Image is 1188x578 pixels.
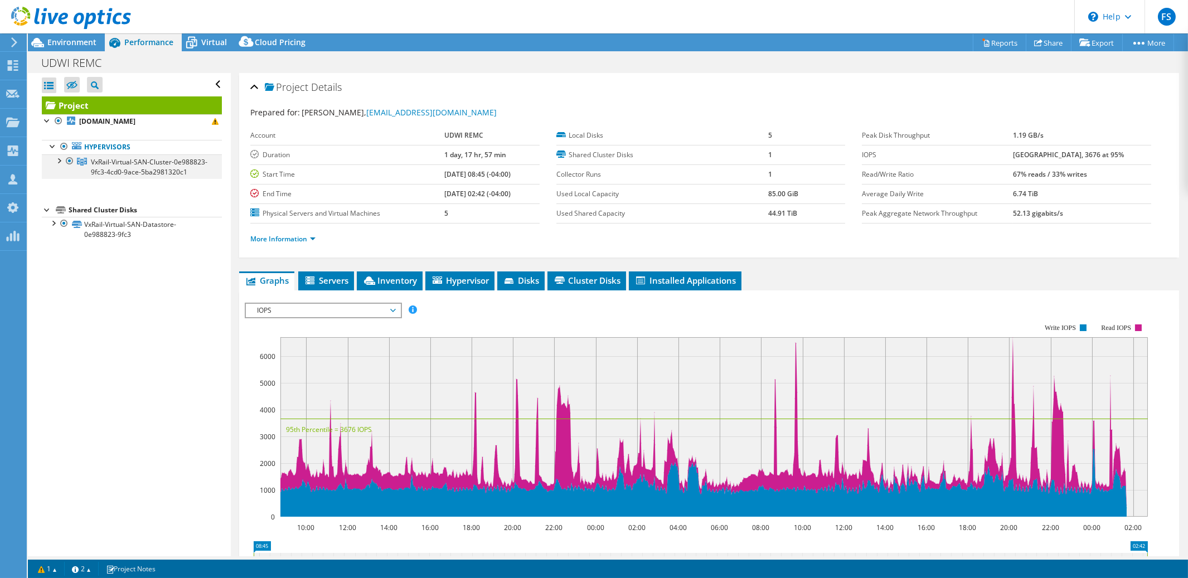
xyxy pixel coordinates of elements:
a: VxRail-Virtual-SAN-Cluster-0e988823-9fc3-4cd0-9ace-5ba2981320c1 [42,154,222,179]
label: End Time [250,188,444,200]
h1: UDWI REMC [36,57,119,69]
span: Servers [304,275,348,286]
b: 1.19 GB/s [1013,130,1044,140]
b: 44.91 TiB [768,208,797,218]
span: Disks [503,275,539,286]
text: 12:00 [340,523,357,532]
b: 52.13 gigabits/s [1013,208,1063,218]
text: 02:00 [1125,523,1142,532]
label: Read/Write Ratio [862,169,1012,180]
a: [EMAIL_ADDRESS][DOMAIN_NAME] [366,107,497,118]
label: Used Local Capacity [556,188,768,200]
b: [GEOGRAPHIC_DATA], 3676 at 95% [1013,150,1124,159]
div: Shared Cluster Disks [69,203,222,217]
text: 00:00 [1084,523,1101,532]
b: [DOMAIN_NAME] [79,116,135,126]
span: Hypervisor [431,275,489,286]
a: 2 [64,562,99,576]
a: Reports [973,34,1026,51]
b: 5 [768,130,772,140]
label: Peak Aggregate Network Throughput [862,208,1012,219]
label: Used Shared Capacity [556,208,768,219]
a: Share [1026,34,1071,51]
text: 95th Percentile = 3676 IOPS [286,425,372,434]
label: Shared Cluster Disks [556,149,768,161]
text: 3000 [260,432,275,441]
label: Start Time [250,169,444,180]
a: More [1122,34,1174,51]
label: Average Daily Write [862,188,1012,200]
span: Cluster Disks [553,275,620,286]
span: Cloud Pricing [255,37,306,47]
a: Hypervisors [42,140,222,154]
span: Performance [124,37,173,47]
b: 1 [768,169,772,179]
text: 14:00 [381,523,398,532]
text: 04:00 [670,523,687,532]
text: 6000 [260,352,275,361]
span: Environment [47,37,96,47]
text: 20:00 [505,523,522,532]
a: Export [1071,34,1123,51]
b: [DATE] 08:45 (-04:00) [444,169,511,179]
text: 08:00 [753,523,770,532]
text: Read IOPS [1102,324,1132,332]
span: FS [1158,8,1176,26]
label: Physical Servers and Virtual Machines [250,208,444,219]
label: Local Disks [556,130,768,141]
text: 16:00 [422,523,439,532]
text: 10:00 [794,523,812,532]
text: 10:00 [298,523,315,532]
label: IOPS [862,149,1012,161]
b: 1 day, 17 hr, 57 min [444,150,506,159]
text: Write IOPS [1045,324,1076,332]
a: Project [42,96,222,114]
text: 02:00 [629,523,646,532]
text: 22:00 [546,523,563,532]
text: 18:00 [959,523,977,532]
a: [DOMAIN_NAME] [42,114,222,129]
text: 2000 [260,459,275,468]
span: Inventory [362,275,417,286]
b: [DATE] 02:42 (-04:00) [444,189,511,198]
text: 0 [271,512,275,522]
span: Virtual [201,37,227,47]
text: 12:00 [836,523,853,532]
text: 18:00 [463,523,481,532]
b: 1 [768,150,772,159]
text: 14:00 [877,523,894,532]
a: More Information [250,234,316,244]
span: IOPS [251,304,395,317]
b: 67% reads / 33% writes [1013,169,1087,179]
text: 22:00 [1042,523,1060,532]
span: VxRail-Virtual-SAN-Cluster-0e988823-9fc3-4cd0-9ace-5ba2981320c1 [91,157,207,177]
b: 85.00 GiB [768,189,798,198]
text: 16:00 [918,523,935,532]
span: Installed Applications [634,275,736,286]
b: 6.74 TiB [1013,189,1038,198]
a: 1 [30,562,65,576]
span: Project [265,82,308,93]
label: Peak Disk Throughput [862,130,1012,141]
span: Graphs [245,275,289,286]
b: UDWI REMC [444,130,483,140]
text: 00:00 [588,523,605,532]
b: 5 [444,208,448,218]
label: Prepared for: [250,107,300,118]
text: 1000 [260,485,275,495]
label: Account [250,130,444,141]
span: [PERSON_NAME], [302,107,497,118]
a: Project Notes [98,562,163,576]
text: 20:00 [1001,523,1018,532]
text: 5000 [260,378,275,388]
label: Collector Runs [556,169,768,180]
label: Duration [250,149,444,161]
text: 06:00 [711,523,729,532]
a: VxRail-Virtual-SAN-Datastore-0e988823-9fc3 [42,217,222,241]
span: Details [311,80,342,94]
text: 4000 [260,405,275,415]
svg: \n [1088,12,1098,22]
